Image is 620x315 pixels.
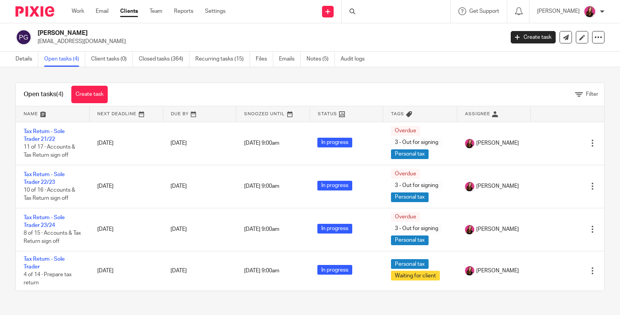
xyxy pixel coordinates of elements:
span: 3 - Out for signing [391,224,442,234]
span: 4 of 14 · Prepare tax return [24,272,72,286]
a: Tax Return - Sole Trader 22/23 [24,172,65,185]
h2: [PERSON_NAME] [38,29,407,37]
span: 10 of 16 · Accounts & Tax Return sign off [24,188,75,201]
span: Waiting for client [391,271,440,280]
a: Clients [120,7,138,15]
span: Overdue [391,126,420,136]
img: 21.png [465,182,474,191]
a: Email [96,7,108,15]
a: Files [256,52,273,67]
span: Overdue [391,212,420,222]
span: 8 of 15 · Accounts & Tax Return sign off [24,231,81,244]
span: [PERSON_NAME] [476,225,519,233]
span: Snoozed Until [244,112,285,116]
span: 11 of 17 · Accounts & Tax Return sign off [24,145,75,158]
span: [DATE] [170,183,187,189]
span: (4) [56,91,64,97]
img: 21.png [584,5,596,18]
a: Emails [279,52,301,67]
td: [DATE] [90,165,163,208]
span: Filter [586,92,598,97]
img: svg%3E [15,29,32,45]
span: In progress [317,265,352,275]
span: Personal tax [391,149,429,159]
span: Get Support [469,9,499,14]
a: Client tasks (0) [91,52,133,67]
span: 3 - Out for signing [391,181,442,190]
td: [DATE] [90,122,163,165]
span: [DATE] 9:00am [244,268,279,273]
a: Settings [205,7,226,15]
a: Work [72,7,84,15]
span: Personal tax [391,235,429,245]
p: [PERSON_NAME] [537,7,580,15]
a: Create task [71,86,108,103]
span: [DATE] 9:00am [244,227,279,232]
span: Personal tax [391,259,429,269]
span: Overdue [391,169,420,179]
a: Reports [174,7,193,15]
h1: Open tasks [24,90,64,99]
span: [DATE] [170,268,187,273]
a: Audit logs [341,52,370,67]
td: [DATE] [90,251,163,291]
a: Tax Return - Sole Trader [24,256,65,270]
span: Personal tax [391,192,429,202]
span: In progress [317,181,352,190]
a: Notes (5) [307,52,335,67]
img: 21.png [465,225,474,234]
a: Create task [511,31,556,43]
span: [PERSON_NAME] [476,139,519,147]
span: [DATE] 9:00am [244,140,279,146]
a: Open tasks (4) [44,52,85,67]
span: In progress [317,138,352,147]
p: [EMAIL_ADDRESS][DOMAIN_NAME] [38,38,499,45]
span: Tags [391,112,404,116]
img: Pixie [15,6,54,17]
span: [PERSON_NAME] [476,182,519,190]
a: Tax Return - Sole Trader 21/22 [24,129,65,142]
span: [DATE] [170,227,187,232]
span: [PERSON_NAME] [476,267,519,275]
span: [DATE] 9:00am [244,183,279,189]
a: Recurring tasks (15) [195,52,250,67]
span: 3 - Out for signing [391,138,442,147]
span: [DATE] [170,140,187,146]
a: Tax Return - Sole Trader 23/24 [24,215,65,228]
a: Details [15,52,38,67]
span: Status [318,112,337,116]
td: [DATE] [90,208,163,251]
img: 21.png [465,266,474,275]
img: 21.png [465,139,474,148]
a: Closed tasks (364) [139,52,189,67]
a: Team [150,7,162,15]
span: In progress [317,224,352,234]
